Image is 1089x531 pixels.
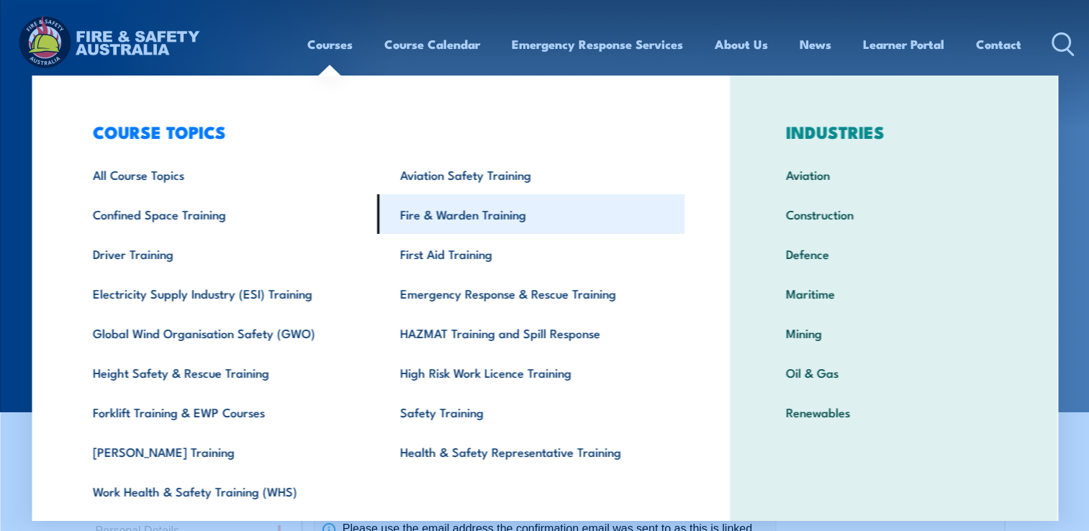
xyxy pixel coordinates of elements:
a: Oil & Gas [763,353,1024,392]
a: Courses [307,25,353,63]
a: Course Calendar [384,25,480,63]
a: All Course Topics [70,155,377,194]
a: Electricity Supply Industry (ESI) Training [70,273,377,313]
a: News [800,25,831,63]
a: High Risk Work Licence Training [377,353,684,392]
a: Forklift Training & EWP Courses [70,392,377,432]
a: Maritime [763,273,1024,313]
h3: INDUSTRIES [763,122,1024,142]
a: Safety Training [377,392,684,432]
a: Aviation Safety Training [377,155,684,194]
a: Driver Training [70,234,377,273]
a: Aviation [763,155,1024,194]
a: Renewables [763,392,1024,432]
a: Emergency Response & Rescue Training [377,273,684,313]
a: Work Health & Safety Training (WHS) [70,471,377,511]
h3: COURSE TOPICS [70,122,684,142]
a: About Us [715,25,768,63]
a: [PERSON_NAME] Training [70,432,377,471]
a: Confined Space Training [70,194,377,234]
a: Contact [976,25,1021,63]
a: Emergency Response Services [512,25,683,63]
a: Mining [763,313,1024,353]
a: Defence [763,234,1024,273]
a: First Aid Training [377,234,684,273]
a: Construction [763,194,1024,234]
a: Health & Safety Representative Training [377,432,684,471]
a: HAZMAT Training and Spill Response [377,313,684,353]
a: Learner Portal [863,25,944,63]
a: Fire & Warden Training [377,194,684,234]
a: Global Wind Organisation Safety (GWO) [70,313,377,353]
a: Height Safety & Rescue Training [70,353,377,392]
